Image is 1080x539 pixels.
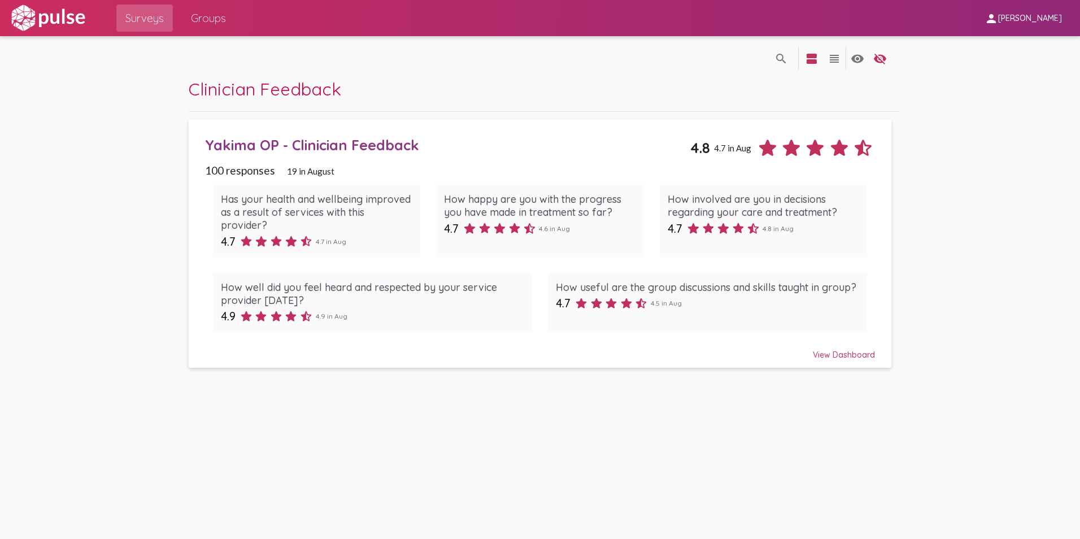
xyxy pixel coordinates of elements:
[869,47,891,69] button: language
[985,12,998,25] mat-icon: person
[221,281,524,307] div: How well did you feel heard and respected by your service provider [DATE]?
[851,52,864,66] mat-icon: language
[828,52,841,66] mat-icon: language
[556,281,859,294] div: How useful are the group discussions and skills taught in group?
[556,296,571,310] span: 4.7
[221,193,412,232] div: Has your health and wellbeing improved as a result of services with this provider?
[668,221,682,236] span: 4.7
[191,8,226,28] span: Groups
[221,309,236,323] span: 4.9
[774,52,788,66] mat-icon: language
[189,120,891,368] a: Yakima OP - Clinician Feedback4.84.7 in Aug100 responses19 in AugustHas your health and wellbeing...
[800,47,823,69] button: language
[205,340,876,360] div: View Dashboard
[873,52,887,66] mat-icon: language
[539,224,570,233] span: 4.6 in Aug
[287,166,334,176] span: 19 in August
[444,193,635,219] div: How happy are you with the progress you have made in treatment so far?
[205,164,275,177] span: 100 responses
[763,224,794,233] span: 4.8 in Aug
[846,47,869,69] button: language
[976,7,1071,28] button: [PERSON_NAME]
[221,234,236,249] span: 4.7
[998,14,1062,24] span: [PERSON_NAME]
[125,8,164,28] span: Surveys
[116,5,173,32] a: Surveys
[189,78,341,100] span: Clinician Feedback
[444,221,459,236] span: 4.7
[668,193,859,219] div: How involved are you in decisions regarding your care and treatment?
[182,5,235,32] a: Groups
[316,237,346,246] span: 4.7 in Aug
[205,136,691,154] div: Yakima OP - Clinician Feedback
[316,312,347,320] span: 4.9 in Aug
[805,52,818,66] mat-icon: language
[651,299,682,307] span: 4.5 in Aug
[823,47,846,69] button: language
[9,4,87,32] img: white-logo.svg
[690,139,710,157] span: 4.8
[714,143,751,153] span: 4.7 in Aug
[770,47,792,69] button: language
